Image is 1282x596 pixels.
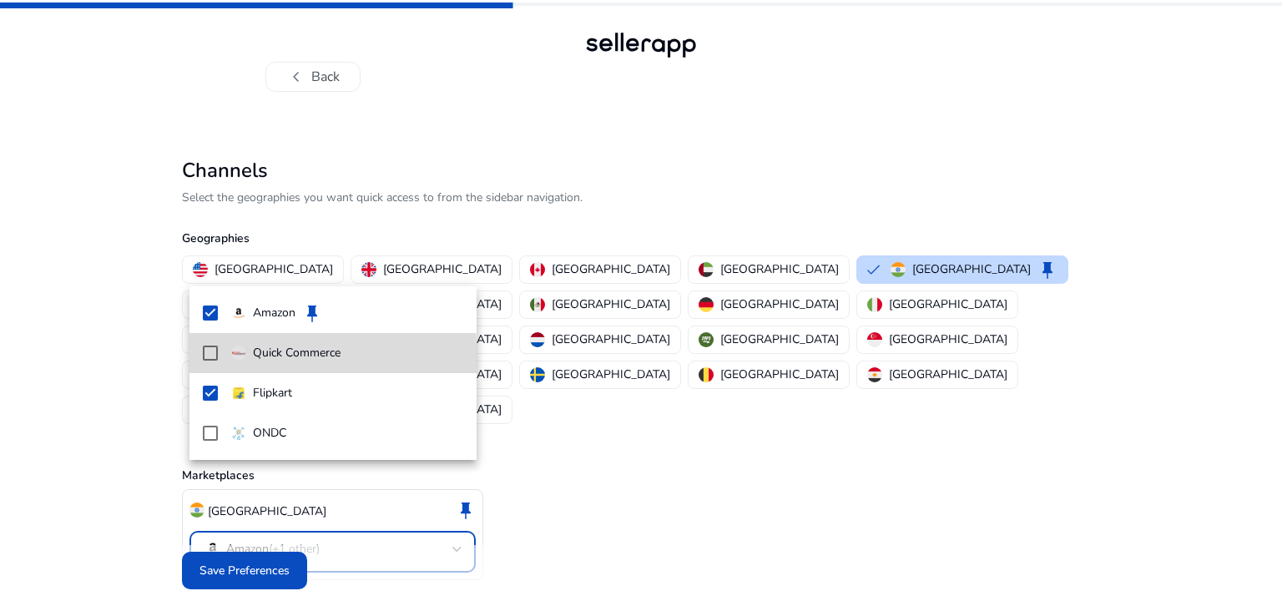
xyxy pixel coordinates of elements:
span: keep [302,303,322,323]
img: amazon.svg [231,306,246,321]
img: ondc-sm.webp [231,426,246,441]
p: Flipkart [253,384,292,402]
p: Quick Commerce [253,344,341,362]
p: ONDC [253,424,286,442]
p: Amazon [253,304,295,322]
img: flipkart.svg [231,386,246,401]
img: quick-commerce.gif [231,346,246,361]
